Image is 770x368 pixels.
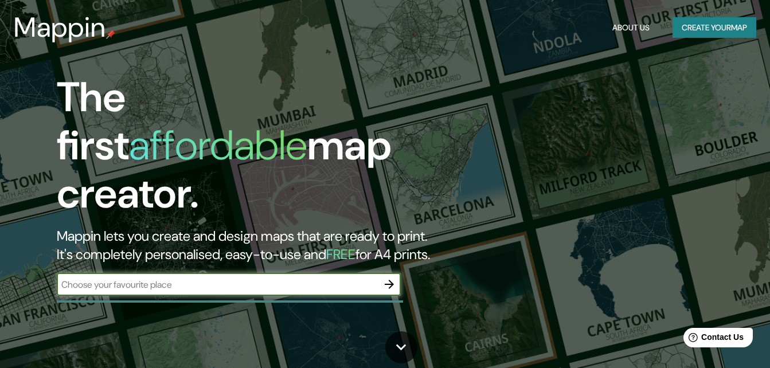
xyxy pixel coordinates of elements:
[14,11,106,44] h3: Mappin
[673,17,756,38] button: Create yourmap
[668,323,757,355] iframe: Help widget launcher
[57,278,378,291] input: Choose your favourite place
[57,227,442,264] h2: Mappin lets you create and design maps that are ready to print. It's completely personalised, eas...
[608,17,654,38] button: About Us
[326,245,355,263] h5: FREE
[57,73,442,227] h1: The first map creator.
[129,119,307,172] h1: affordable
[106,30,115,39] img: mappin-pin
